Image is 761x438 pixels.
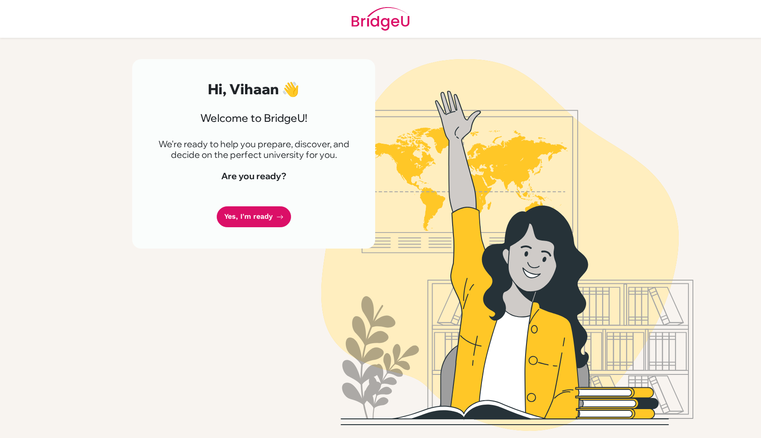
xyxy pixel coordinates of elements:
[154,171,354,181] h4: Are you ready?
[254,59,761,431] img: Welcome to Bridge U
[217,206,291,227] a: Yes, I'm ready
[154,112,354,125] h3: Welcome to BridgeU!
[154,139,354,160] p: We're ready to help you prepare, discover, and decide on the perfect university for you.
[154,80,354,97] h2: Hi, Vihaan 👋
